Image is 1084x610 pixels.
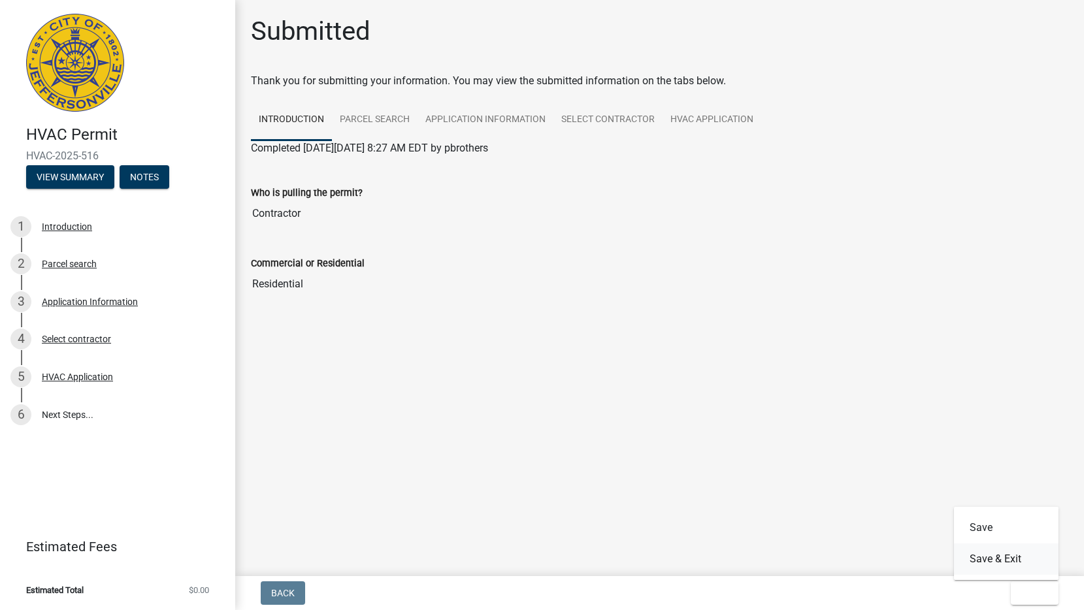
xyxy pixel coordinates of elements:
[26,125,225,144] h4: HVAC Permit
[42,222,92,231] div: Introduction
[26,165,114,189] button: View Summary
[954,543,1059,575] button: Save & Exit
[271,588,295,598] span: Back
[42,334,111,344] div: Select contractor
[251,189,363,198] label: Who is pulling the permit?
[251,99,332,141] a: Introduction
[42,372,113,381] div: HVAC Application
[26,150,209,162] span: HVAC-2025-516
[42,259,97,268] div: Parcel search
[10,216,31,237] div: 1
[10,253,31,274] div: 2
[10,534,214,560] a: Estimated Fees
[26,14,124,112] img: City of Jeffersonville, Indiana
[251,73,1068,89] div: Thank you for submitting your information. You may view the submitted information on the tabs below.
[10,291,31,312] div: 3
[189,586,209,594] span: $0.00
[251,16,370,47] h1: Submitted
[954,507,1059,580] div: Exit
[251,142,488,154] span: Completed [DATE][DATE] 8:27 AM EDT by pbrothers
[26,586,84,594] span: Estimated Total
[10,404,31,425] div: 6
[10,366,31,387] div: 5
[1021,588,1040,598] span: Exit
[42,297,138,306] div: Application Information
[261,581,305,605] button: Back
[120,172,169,183] wm-modal-confirm: Notes
[332,99,418,141] a: Parcel search
[251,259,365,268] label: Commercial or Residential
[954,512,1059,543] button: Save
[553,99,663,141] a: Select contractor
[26,172,114,183] wm-modal-confirm: Summary
[120,165,169,189] button: Notes
[10,329,31,349] div: 4
[418,99,553,141] a: Application Information
[663,99,761,141] a: HVAC Application
[1011,581,1059,605] button: Exit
